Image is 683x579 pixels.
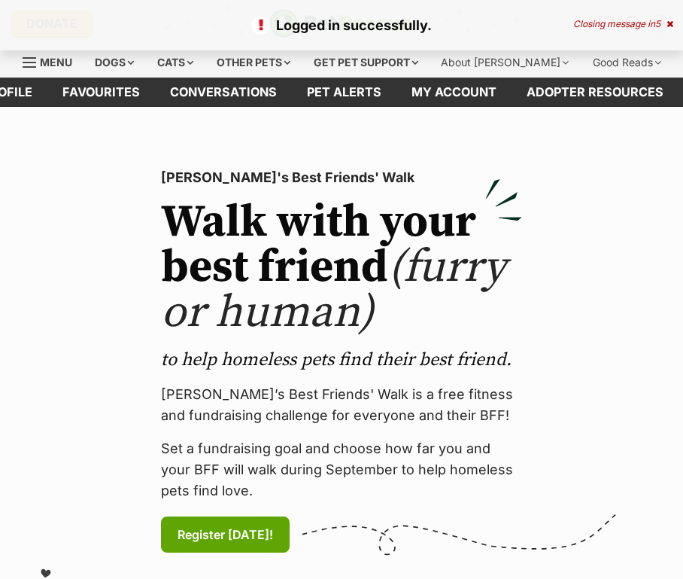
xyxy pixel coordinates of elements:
[23,47,83,75] a: Menu
[396,78,511,107] a: My account
[511,78,678,107] a: Adopter resources
[40,56,72,69] span: Menu
[161,239,506,341] span: (furry or human)
[206,47,301,78] div: Other pets
[161,384,522,426] p: [PERSON_NAME]’s Best Friends' Walk is a free fitness and fundraising challenge for everyone and t...
[292,78,396,107] a: Pet alerts
[430,47,579,78] div: About [PERSON_NAME]
[161,517,290,553] a: Register [DATE]!
[582,47,672,78] div: Good Reads
[155,78,292,107] a: conversations
[161,167,522,188] p: [PERSON_NAME]'s Best Friends' Walk
[161,438,522,501] p: Set a fundraising goal and choose how far you and your BFF will walk during September to help hom...
[47,78,155,107] a: Favourites
[161,200,522,336] h2: Walk with your best friend
[84,47,144,78] div: Dogs
[303,47,429,78] div: Get pet support
[147,47,204,78] div: Cats
[161,348,522,372] p: to help homeless pets find their best friend.
[178,526,273,544] span: Register [DATE]!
